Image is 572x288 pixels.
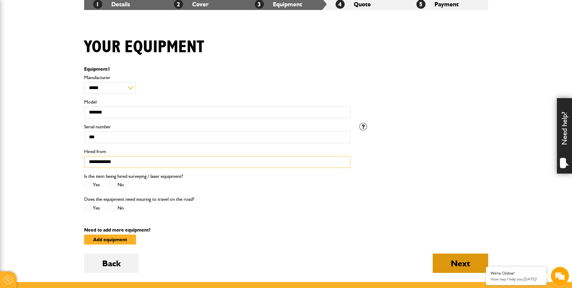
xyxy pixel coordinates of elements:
[84,67,350,72] p: Equipment
[433,254,488,273] button: Next
[8,56,110,69] input: Enter your last name
[8,74,110,87] input: Enter your email address
[8,91,110,105] input: Enter your phone number
[84,174,183,179] label: Is the item being hired surveying / laser equipment?
[84,75,350,80] label: Manufacturer
[84,100,350,104] label: Model
[84,235,136,245] button: Add equipment
[84,228,488,232] p: Need to add more equipment?
[84,204,100,212] label: Yes
[174,1,209,8] a: 2Cover
[491,277,542,281] p: How may I help you today?
[84,254,139,273] button: Back
[99,3,113,18] div: Minimize live chat window
[84,181,100,189] label: Yes
[93,1,130,8] a: 1Details
[84,124,350,129] label: Serial number
[31,34,101,42] div: Chat with us now
[109,181,124,189] label: No
[557,98,572,174] div: Need help?
[109,204,124,212] label: No
[82,186,109,194] em: Start Chat
[108,66,110,72] span: 1
[491,271,542,276] div: We're Online!
[84,37,204,57] h1: Your equipment
[84,149,350,154] label: Hired from
[10,34,25,42] img: d_20077148190_company_1631870298795_20077148190
[8,109,110,181] textarea: Type your message and hit 'Enter'
[84,197,194,202] label: Does the equipment need insuring to travel on the road?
